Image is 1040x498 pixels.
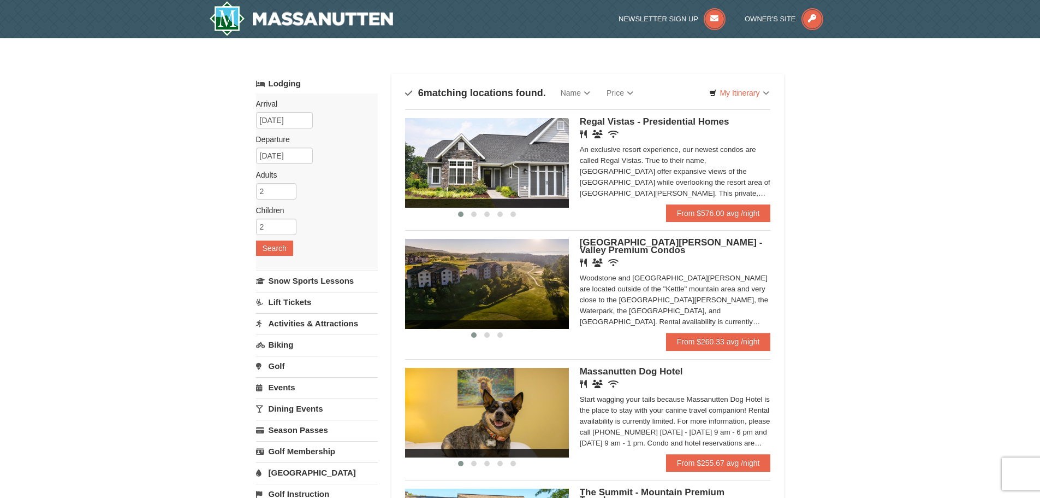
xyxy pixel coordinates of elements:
i: Restaurant [580,130,587,138]
i: Wireless Internet (free) [608,130,619,138]
i: Wireless Internet (free) [608,380,619,388]
a: My Itinerary [702,85,776,101]
a: Activities & Attractions [256,313,378,333]
a: From $576.00 avg /night [666,204,771,222]
span: Massanutten Dog Hotel [580,366,683,377]
a: Price [598,82,641,104]
img: Massanutten Resort Logo [209,1,394,36]
label: Arrival [256,98,370,109]
label: Departure [256,134,370,145]
label: Adults [256,169,370,180]
i: Restaurant [580,380,587,388]
button: Search [256,241,293,256]
a: Snow Sports Lessons [256,271,378,291]
label: Children [256,205,370,216]
i: Banquet Facilities [592,380,603,388]
a: Biking [256,335,378,355]
a: Newsletter Sign Up [619,15,726,23]
i: Restaurant [580,259,587,267]
a: Name [552,82,598,104]
a: Golf Membership [256,441,378,461]
a: Lodging [256,74,378,93]
a: Lift Tickets [256,292,378,312]
div: Woodstone and [GEOGRAPHIC_DATA][PERSON_NAME] are located outside of the "Kettle" mountain area an... [580,273,771,327]
span: Newsletter Sign Up [619,15,698,23]
div: Start wagging your tails because Massanutten Dog Hotel is the place to stay with your canine trav... [580,394,771,449]
a: Owner's Site [745,15,823,23]
i: Banquet Facilities [592,259,603,267]
a: Massanutten Resort [209,1,394,36]
a: From $255.67 avg /night [666,454,771,472]
h4: matching locations found. [405,87,546,98]
a: From $260.33 avg /night [666,333,771,350]
a: Season Passes [256,420,378,440]
span: [GEOGRAPHIC_DATA][PERSON_NAME] - Valley Premium Condos [580,237,763,255]
a: [GEOGRAPHIC_DATA] [256,462,378,483]
div: An exclusive resort experience, our newest condos are called Regal Vistas. True to their name, [G... [580,144,771,199]
i: Banquet Facilities [592,130,603,138]
a: Dining Events [256,399,378,419]
span: Owner's Site [745,15,796,23]
span: 6 [418,87,424,98]
a: Events [256,377,378,397]
i: Wireless Internet (free) [608,259,619,267]
a: Golf [256,356,378,376]
span: Regal Vistas - Presidential Homes [580,116,729,127]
